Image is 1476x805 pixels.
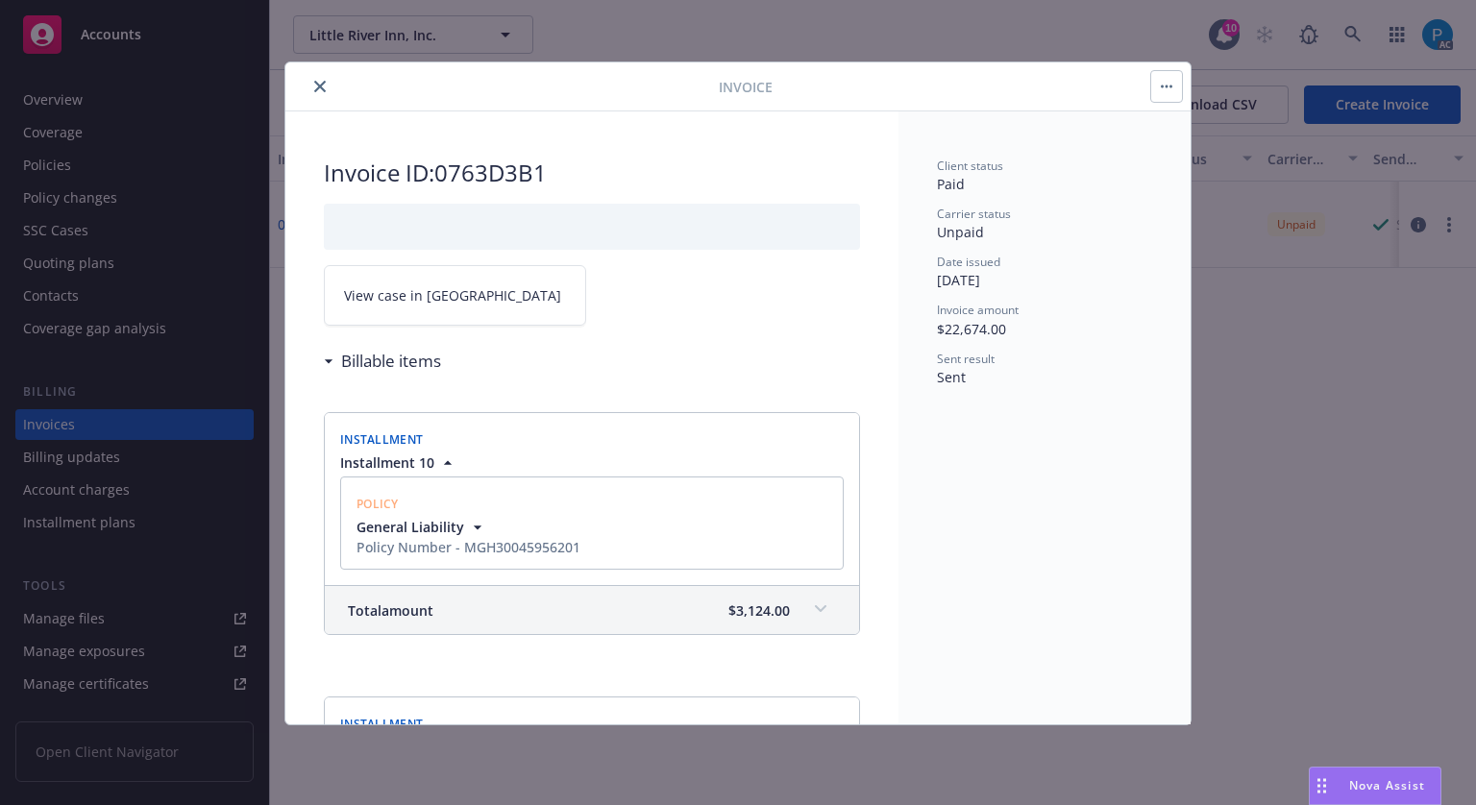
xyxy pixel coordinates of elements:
div: Policy Number - MGH30045956201 [357,537,580,557]
div: Billable items [324,349,441,374]
button: close [308,75,332,98]
span: $22,674.00 [937,320,1006,338]
span: Unpaid [937,223,984,241]
span: Invoice amount [937,302,1019,318]
a: View case in [GEOGRAPHIC_DATA] [324,265,586,326]
span: Sent [937,368,966,386]
div: Totalamount$3,124.00 [325,586,859,634]
span: Total amount [348,600,433,621]
button: Installment 10 [340,452,457,473]
span: Carrier status [937,206,1011,222]
span: Client status [937,158,1003,174]
span: Nova Assist [1349,777,1425,793]
span: Paid [937,175,965,193]
h2: Invoice ID: 0763D3B1 [324,158,860,188]
span: View case in [GEOGRAPHIC_DATA] [344,285,561,305]
span: General Liability [357,517,464,537]
button: Nova Assist [1309,767,1441,805]
span: $3,124.00 [728,600,790,621]
span: Installment [340,716,423,732]
h3: Billable items [341,349,441,374]
div: Drag to move [1310,768,1334,804]
span: Sent result [937,351,995,367]
span: Date issued [937,254,1000,270]
span: Invoice [719,77,773,97]
span: Policy [357,496,399,512]
button: General Liability [357,517,580,537]
span: [DATE] [937,271,980,289]
span: Installment 10 [340,452,434,473]
span: Installment [340,431,423,448]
